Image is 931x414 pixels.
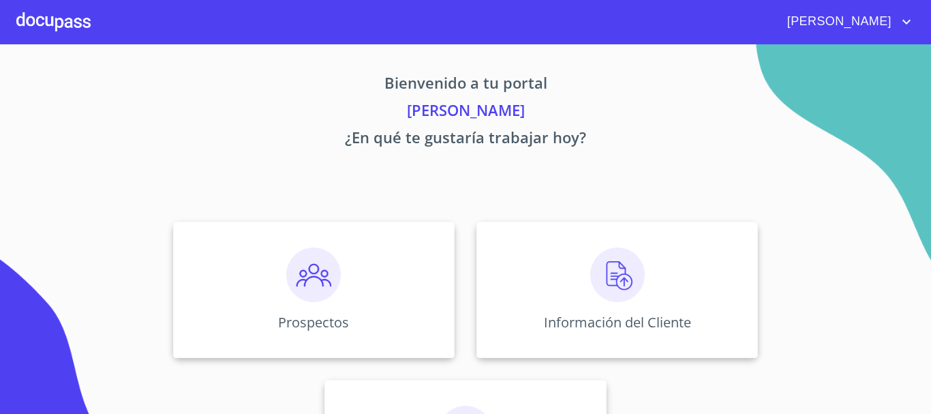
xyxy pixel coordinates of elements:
img: carga.png [590,248,645,302]
p: ¿En qué te gustaría trabajar hoy? [46,126,885,153]
p: [PERSON_NAME] [46,99,885,126]
button: account of current user [777,11,915,33]
img: prospectos.png [286,248,341,302]
p: Prospectos [278,313,349,331]
p: Información del Cliente [544,313,691,331]
p: Bienvenido a tu portal [46,72,885,99]
span: [PERSON_NAME] [777,11,898,33]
